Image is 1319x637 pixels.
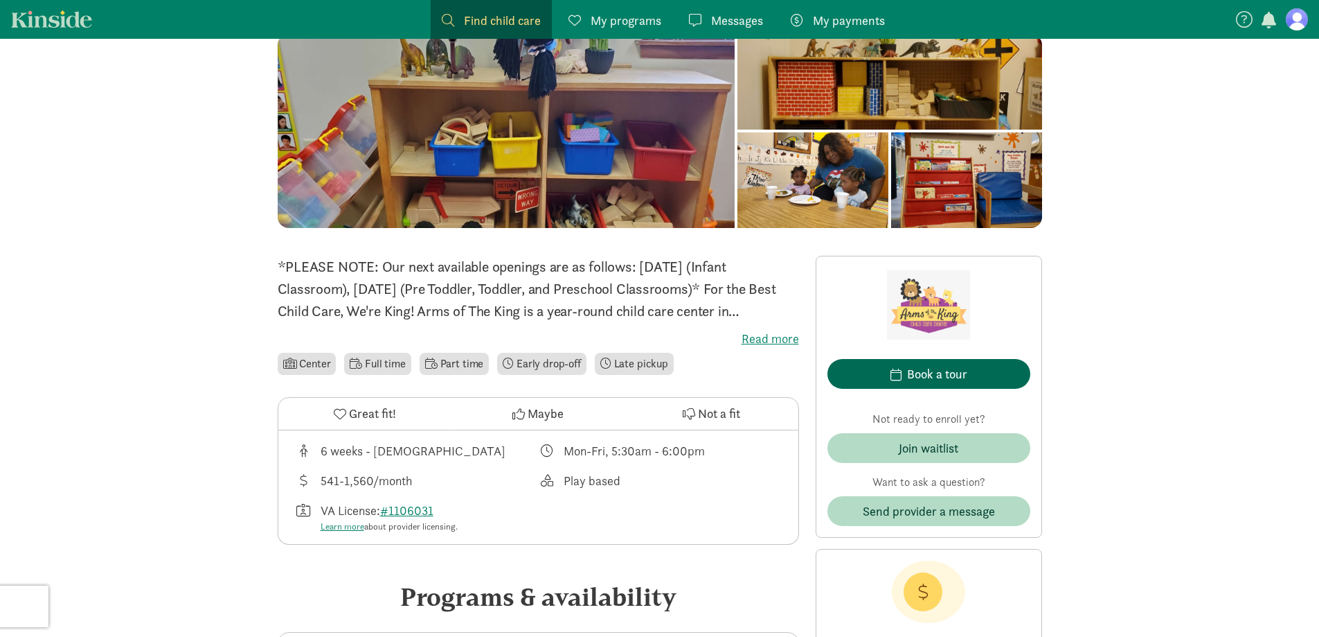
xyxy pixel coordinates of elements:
div: Age range for children that this provider cares for [295,442,539,460]
button: Send provider a message [827,496,1030,526]
a: Kinside [11,10,92,28]
span: Send provider a message [863,502,995,521]
button: Join waitlist [827,433,1030,463]
div: Mon-Fri, 5:30am - 6:00pm [564,442,705,460]
button: Maybe [451,398,625,430]
li: Center [278,353,337,375]
div: License number [295,501,539,534]
a: #1106031 [380,503,433,518]
div: VA License: [321,501,458,534]
div: 6 weeks - [DEMOGRAPHIC_DATA] [321,442,505,460]
button: Book a tour [827,359,1030,389]
div: 541-1,560/month [321,471,412,490]
img: Provider logo [887,268,970,342]
div: Book a tour [907,365,967,383]
li: Late pickup [595,353,674,375]
div: Average tuition for this program [295,471,539,490]
span: Great fit! [349,404,396,423]
button: Not a fit [625,398,798,430]
p: Want to ask a question? [827,474,1030,491]
span: Not a fit [698,404,740,423]
span: Find child care [464,11,541,30]
div: Play based [564,471,620,490]
div: This provider's education philosophy [538,471,782,490]
li: Part time [420,353,489,375]
button: Great fit! [278,398,451,430]
label: Read more [278,331,799,347]
li: Full time [344,353,411,375]
span: My payments [813,11,885,30]
div: Join waitlist [899,439,958,457]
p: *PLEASE NOTE: Our next available openings are as follows: [DATE] (Infant Classroom), [DATE] (Pre ... [278,256,799,322]
li: Early drop-off [497,353,586,375]
span: My programs [591,11,661,30]
a: Learn more [321,521,364,532]
p: Not ready to enroll yet? [827,411,1030,428]
div: Programs & availability [278,578,799,616]
div: about provider licensing. [321,520,458,534]
span: Messages [711,11,763,30]
span: Maybe [528,404,564,423]
div: Class schedule [538,442,782,460]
